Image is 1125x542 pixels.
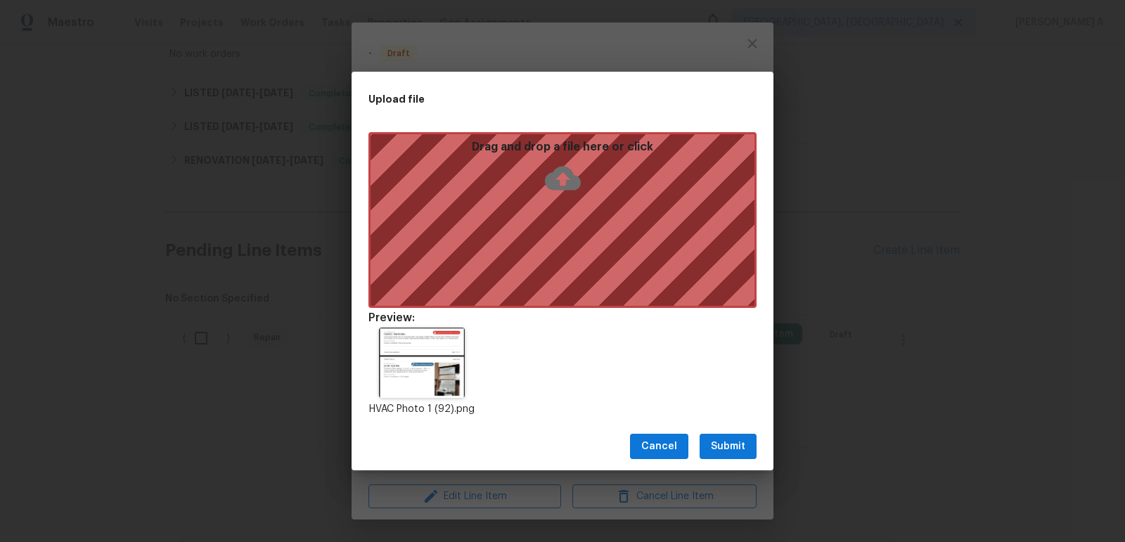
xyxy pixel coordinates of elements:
h2: Upload file [368,91,693,107]
img: S8BcJPmN9jcAAAAASUVORK5CYII= [379,328,465,398]
button: Submit [700,434,757,460]
p: Drag and drop a file here or click [371,140,754,155]
p: HVAC Photo 1 (92).png [368,402,475,417]
span: Cancel [641,438,677,456]
span: Submit [711,438,745,456]
button: Cancel [630,434,688,460]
